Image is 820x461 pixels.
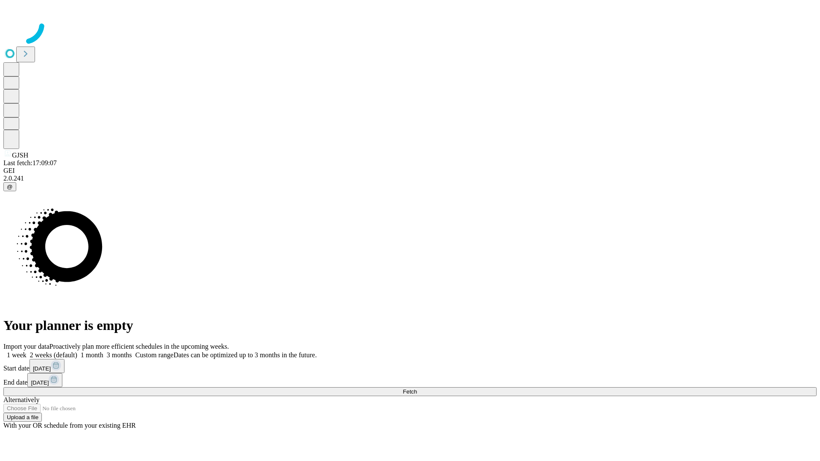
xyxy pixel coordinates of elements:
[27,373,62,387] button: [DATE]
[403,388,417,395] span: Fetch
[31,379,49,386] span: [DATE]
[3,413,42,422] button: Upload a file
[3,182,16,191] button: @
[3,175,817,182] div: 2.0.241
[3,159,57,166] span: Last fetch: 17:09:07
[3,343,50,350] span: Import your data
[29,359,64,373] button: [DATE]
[3,387,817,396] button: Fetch
[12,152,28,159] span: GJSH
[3,359,817,373] div: Start date
[7,351,26,359] span: 1 week
[50,343,229,350] span: Proactively plan more efficient schedules in the upcoming weeks.
[7,184,13,190] span: @
[3,318,817,333] h1: Your planner is empty
[173,351,316,359] span: Dates can be optimized up to 3 months in the future.
[3,167,817,175] div: GEI
[81,351,103,359] span: 1 month
[135,351,173,359] span: Custom range
[33,365,51,372] span: [DATE]
[107,351,132,359] span: 3 months
[3,396,39,403] span: Alternatively
[30,351,77,359] span: 2 weeks (default)
[3,373,817,387] div: End date
[3,422,136,429] span: With your OR schedule from your existing EHR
